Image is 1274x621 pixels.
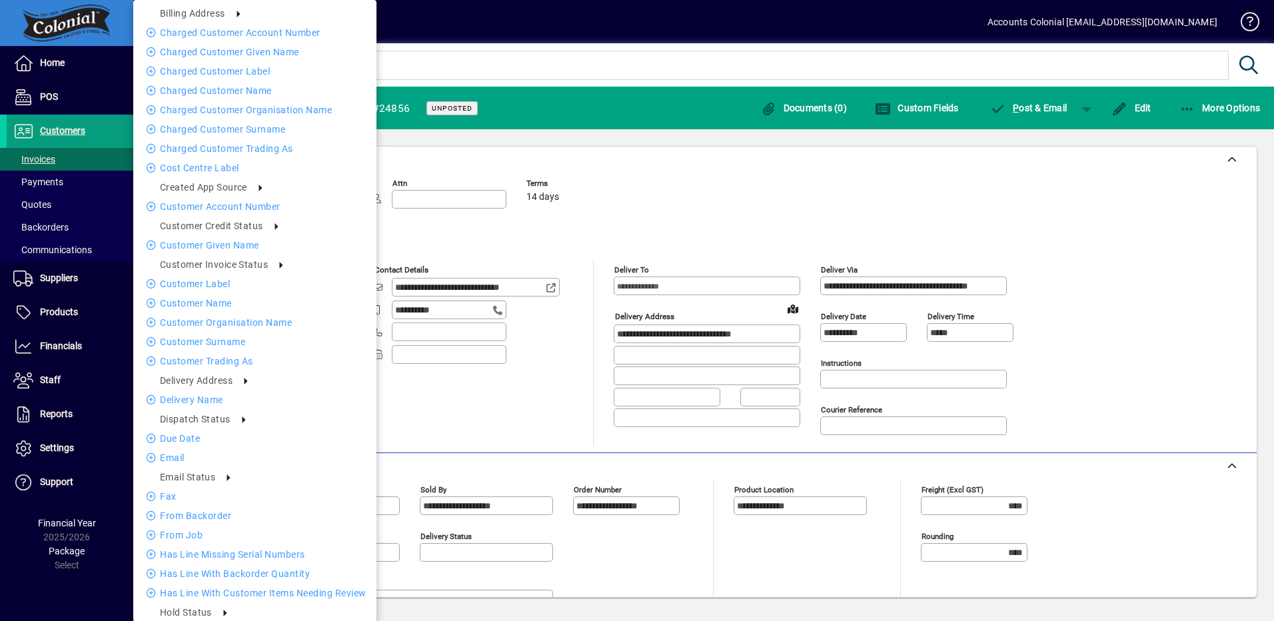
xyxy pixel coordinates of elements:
[133,160,376,176] li: Cost Centre Label
[133,527,376,543] li: From Job
[133,585,376,601] li: Has Line With Customer Items Needing Review
[133,488,376,504] li: Fax
[133,83,376,99] li: Charged Customer name
[160,472,215,482] span: Email status
[133,295,376,311] li: Customer name
[160,182,247,193] span: Created App Source
[133,508,376,524] li: From Backorder
[133,63,376,79] li: Charged Customer label
[133,430,376,446] li: Due date
[133,392,376,408] li: Delivery name
[160,414,231,424] span: Dispatch Status
[133,546,376,562] li: Has Line Missing Serial Numbers
[133,102,376,118] li: Charged Customer Organisation name
[133,276,376,292] li: Customer label
[160,221,263,231] span: Customer credit status
[133,199,376,215] li: Customer Account number
[160,375,233,386] span: Delivery address
[133,450,376,466] li: Email
[133,25,376,41] li: Charged Customer Account number
[133,237,376,253] li: Customer Given name
[133,121,376,137] li: Charged Customer Surname
[160,259,268,270] span: Customer Invoice Status
[133,314,376,330] li: Customer Organisation name
[133,44,376,60] li: Charged Customer Given name
[160,607,212,618] span: Hold Status
[133,141,376,157] li: Charged Customer Trading as
[133,353,376,369] li: Customer Trading as
[160,8,225,19] span: Billing address
[133,334,376,350] li: Customer Surname
[133,566,376,582] li: Has Line With Backorder Quantity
